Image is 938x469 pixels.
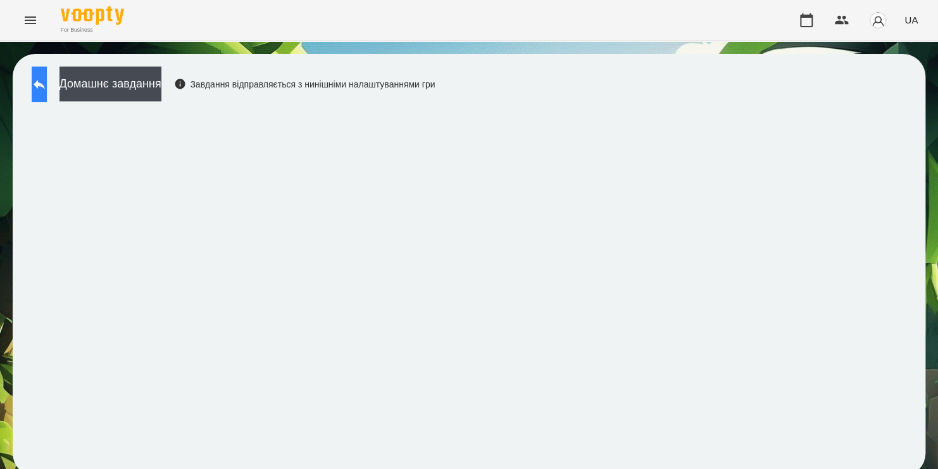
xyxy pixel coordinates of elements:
button: Домашнє завдання [59,67,161,101]
img: avatar_s.png [869,11,887,29]
button: Menu [15,5,46,35]
img: Voopty Logo [61,6,124,25]
div: Завдання відправляється з нинішніми налаштуваннями гри [174,78,435,91]
span: For Business [61,26,124,34]
span: UA [904,13,918,27]
button: UA [899,8,923,32]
